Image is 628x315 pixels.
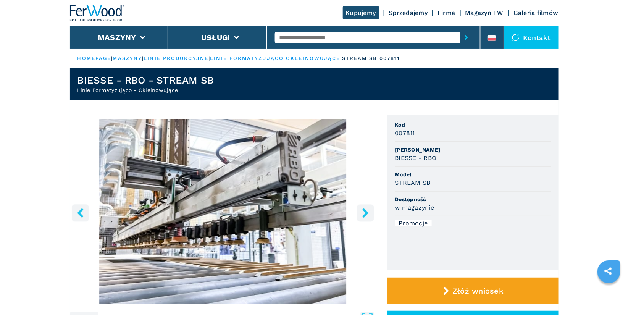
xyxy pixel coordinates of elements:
[395,171,551,178] span: Model
[343,6,379,19] a: Kupujemy
[70,119,376,304] img: Linie Formatyzująco - Okleinowujące BIESSE - RBO STREAM SB
[512,34,520,41] img: Kontakt
[77,74,214,86] h1: BIESSE - RBO - STREAM SB
[395,203,434,212] h3: w magazynie
[98,33,136,42] button: Maszyny
[113,55,142,61] a: maszyny
[599,262,618,281] a: sharethis
[465,9,504,16] a: Magazyn FW
[201,33,230,42] button: Usługi
[452,286,504,296] span: Złóż wniosek
[389,9,428,16] a: Sprzedajemy
[596,281,622,309] iframe: Chat
[395,220,432,226] div: Promocje
[144,55,208,61] a: linie produkcyjne
[438,9,455,16] a: Firma
[395,153,437,162] h3: BIESSE - RBO
[77,55,111,61] a: HOMEPAGE
[341,55,342,61] span: |
[460,29,472,46] button: submit-button
[70,5,125,21] img: Ferwood
[342,55,379,62] p: stream sb |
[395,146,551,153] span: [PERSON_NAME]
[72,204,89,221] button: left-button
[142,55,144,61] span: |
[395,121,551,129] span: Kod
[208,55,210,61] span: |
[210,55,340,61] a: linie formatyzująco okleinowujące
[70,119,376,304] div: Go to Slide 5
[379,55,400,62] p: 007811
[513,9,559,16] a: Galeria filmów
[395,129,415,137] h3: 007811
[357,204,374,221] button: right-button
[111,55,113,61] span: |
[395,195,551,203] span: Dostępność
[504,26,559,49] div: Kontakt
[77,86,214,94] h2: Linie Formatyzująco - Okleinowujące
[395,178,431,187] h3: STREAM SB
[387,278,559,304] button: Złóż wniosek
